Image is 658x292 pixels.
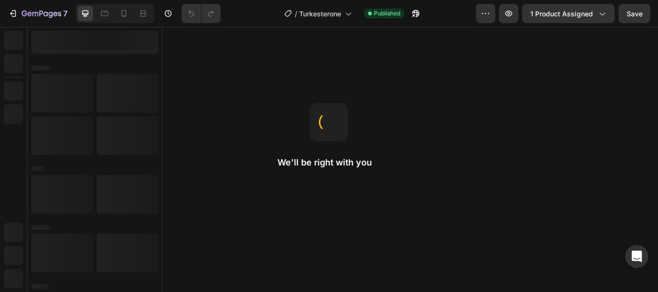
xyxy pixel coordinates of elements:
span: Turkesterone [299,9,341,19]
button: Save [619,4,650,23]
h2: We'll be right with you [277,157,381,168]
div: Open Intercom Messenger [625,245,648,268]
p: 7 [63,8,67,19]
div: Undo/Redo [182,4,221,23]
button: 7 [4,4,72,23]
span: / [295,9,297,19]
span: 1 product assigned [530,9,593,19]
button: 1 product assigned [522,4,615,23]
span: Published [374,9,400,18]
span: Save [627,10,643,18]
